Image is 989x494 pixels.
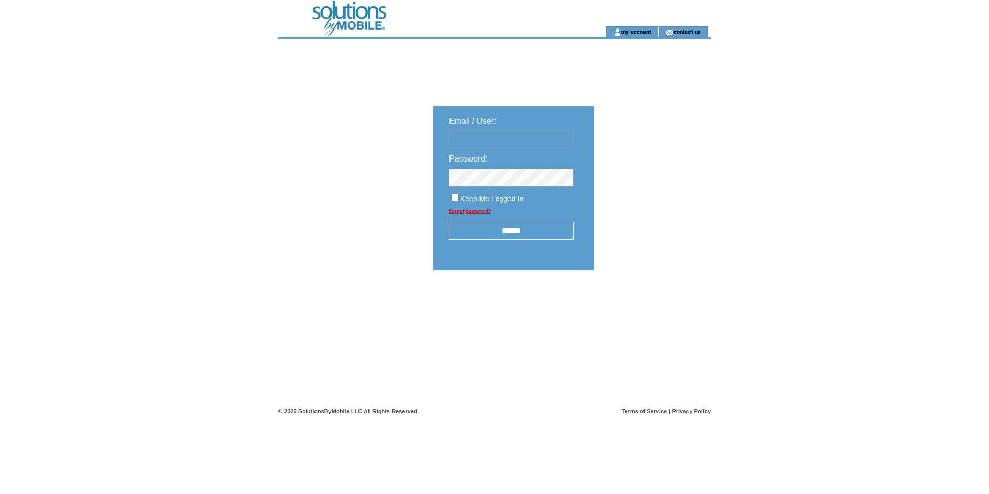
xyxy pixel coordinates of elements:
[669,408,670,414] span: |
[449,117,497,125] span: Email / User:
[622,408,667,414] a: Terms of Service
[672,408,711,414] a: Privacy Policy
[666,28,673,36] img: contact_us_icon.gif
[613,28,621,36] img: account_icon.gif
[449,154,488,163] span: Password:
[449,208,491,214] a: Forgot password?
[460,195,523,203] span: Keep Me Logged In
[621,28,651,35] a: my account
[278,408,417,414] span: © 2025 SolutionsByMobile LLC All Rights Reserved
[624,296,676,309] img: transparent.png
[673,28,701,35] a: contact us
